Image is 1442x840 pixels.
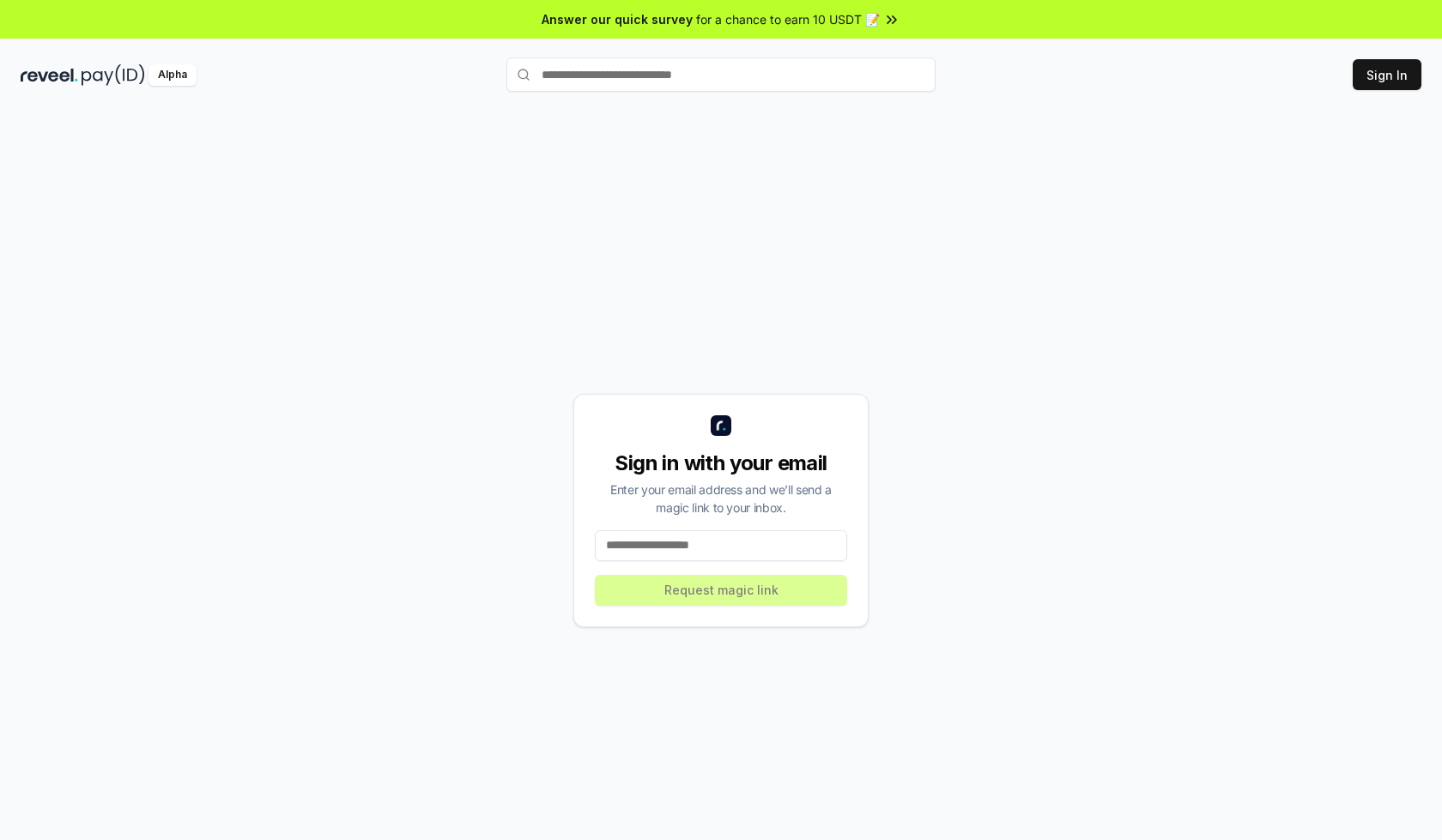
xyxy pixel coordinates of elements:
[148,64,197,86] div: Alpha
[21,64,78,86] img: reveel_dark
[696,10,880,28] span: for a chance to earn 10 USDT 📝
[711,415,731,436] img: logo_small
[595,450,847,477] div: Sign in with your email
[1353,59,1421,90] button: Sign In
[542,10,693,28] span: Answer our quick survey
[595,480,847,517] div: Enter your email address and we’ll send a magic link to your inbox.
[82,64,145,86] img: pay_id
